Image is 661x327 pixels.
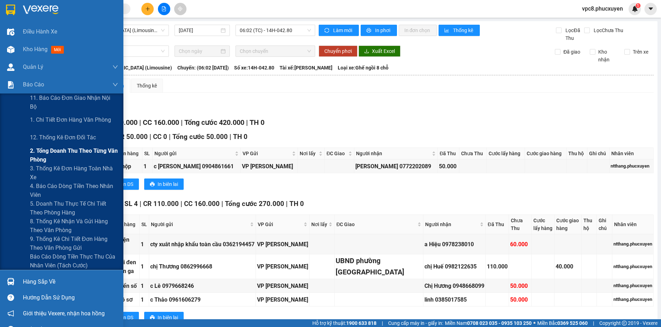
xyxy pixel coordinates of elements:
[150,240,255,249] div: cty xuât nhập khẩu toàn cầu 0362194457
[30,182,118,199] span: 4. Báo cáo dòng tiền theo nhân viên
[257,295,308,304] div: VP [PERSON_NAME]
[181,118,183,127] span: |
[424,262,484,271] div: chị Huế 0982122635
[256,234,310,254] td: VP Dương Đình Nghệ
[622,321,627,326] span: copyright
[122,180,133,188] span: In DS
[144,178,184,190] button: printerIn biên lai
[537,319,588,327] span: Miền Bắc
[141,240,148,249] div: 1
[487,262,508,271] div: 110.000
[7,310,14,317] span: notification
[158,314,178,321] span: In biên lai
[338,64,388,72] span: Loại xe: Ghế ngồi 8 chỗ
[30,115,111,124] span: 1. Chi tiết đơn hàng văn phòng
[439,162,458,171] div: 50.000
[242,162,297,171] div: VP [PERSON_NAME]
[487,148,525,159] th: Cước lấy hàng
[366,28,372,34] span: printer
[7,46,14,53] img: warehouse-icon
[51,46,64,54] span: mới
[139,118,141,127] span: |
[257,240,308,249] div: VP [PERSON_NAME]
[23,27,57,36] span: Điều hành xe
[30,199,118,217] span: 5. Doanh thu thực tế chi tiết theo phòng hàng
[582,215,597,234] th: Thu hộ
[23,277,118,287] div: Hàng sắp về
[336,255,422,278] div: UBND phường [GEOGRAPHIC_DATA]
[509,215,531,234] th: Chưa Thu
[595,48,619,63] span: Kho nhận
[143,162,151,171] div: 1
[178,6,183,11] span: aim
[286,200,288,208] span: |
[7,81,14,89] img: solution-icon
[180,200,182,208] span: |
[141,295,148,304] div: 1
[336,220,416,228] span: ĐC Giao
[140,215,149,234] th: SL
[23,80,44,89] span: Báo cáo
[6,5,15,15] img: logo-vxr
[346,320,377,326] strong: 1900 633 818
[30,93,118,111] span: 11. Báo cáo đơn giao nhận nội bộ
[30,252,118,270] span: Báo cáo Dòng tiền Thực thu của Nhân viên (Tách cước)
[648,6,654,12] span: caret-down
[424,281,484,290] div: Chị Hương 0948668099
[233,133,247,141] span: TH 0
[7,63,14,71] img: warehouse-icon
[556,262,580,271] div: 40.000
[256,293,310,307] td: VP Dương Đình Nghệ
[114,258,138,275] div: 1 túi đen chăn ga
[364,49,369,54] span: download
[467,320,532,326] strong: 0708 023 035 - 0935 103 250
[510,240,530,249] div: 60.000
[424,240,484,249] div: a Hiệu 0978238010
[7,278,14,285] img: warehouse-icon
[7,28,14,36] img: warehouse-icon
[445,319,532,327] span: Miền Nam
[109,178,139,190] button: printerIn DS
[114,235,138,253] div: 1 kiện dài
[438,148,459,159] th: Đã Thu
[184,200,220,208] span: CC 160.000
[587,148,610,159] th: Ghi chú
[525,148,567,159] th: Cước giao hàng
[141,3,154,15] button: plus
[311,220,327,228] span: Nơi lấy
[141,262,148,271] div: 1
[644,3,657,15] button: caret-down
[140,200,141,208] span: |
[510,295,530,304] div: 50.000
[424,295,484,304] div: linh 0385017585
[356,150,430,157] span: Người nhận
[116,148,142,159] th: Tên hàng
[243,150,291,157] span: VP Gửi
[23,292,118,303] div: Hướng dẫn sử dụng
[30,164,118,182] span: 3. Thống kê đơn hàng toàn nhà xe
[388,319,443,327] span: Cung cấp máy in - giấy in:
[114,295,138,304] div: 1 hồ sơ
[142,148,153,159] th: SL
[576,4,629,13] span: vpc8.phucxuyen
[319,46,357,57] button: Chuyển phơi
[137,82,157,90] div: Thống kê
[30,146,118,164] span: 2. Tổng doanh thu theo từng văn phòng
[632,6,638,12] img: icon-new-feature
[597,215,612,234] th: Ghi chú
[382,319,383,327] span: |
[453,26,474,34] span: Thống kê
[326,150,347,157] span: ĐC Giao
[557,320,588,326] strong: 0369 525 060
[149,133,151,141] span: |
[179,47,219,55] input: Chọn ngày
[124,200,138,208] span: SL 4
[158,3,170,15] button: file-add
[324,28,330,34] span: sync
[114,281,138,290] div: 1 biển số
[372,47,395,55] span: Xuất Excel
[613,263,652,270] div: ntthang.phucxuyen
[361,25,397,36] button: printerIn phơi
[630,48,651,56] span: Trên xe
[444,28,450,34] span: bar-chart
